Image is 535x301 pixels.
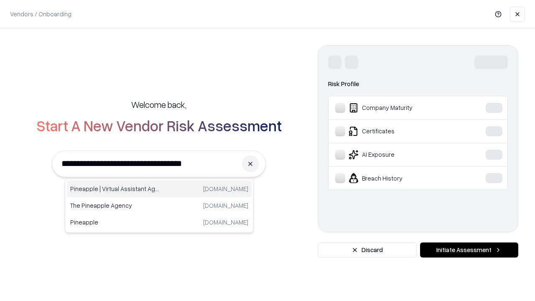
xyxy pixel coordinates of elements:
div: Company Maturity [335,103,460,113]
p: Pineapple | Virtual Assistant Agency [70,184,159,193]
p: [DOMAIN_NAME] [203,184,248,193]
div: Risk Profile [328,79,508,89]
p: Vendors / Onboarding [10,10,71,18]
button: Discard [318,242,417,258]
p: The Pineapple Agency [70,201,159,210]
p: [DOMAIN_NAME] [203,201,248,210]
p: Pineapple [70,218,159,227]
div: Breach History [335,173,460,183]
h2: Start A New Vendor Risk Assessment [36,117,282,134]
div: Suggestions [65,179,254,233]
div: Certificates [335,126,460,136]
button: Initiate Assessment [420,242,518,258]
h5: Welcome back, [131,99,186,110]
p: [DOMAIN_NAME] [203,218,248,227]
div: AI Exposure [335,150,460,160]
